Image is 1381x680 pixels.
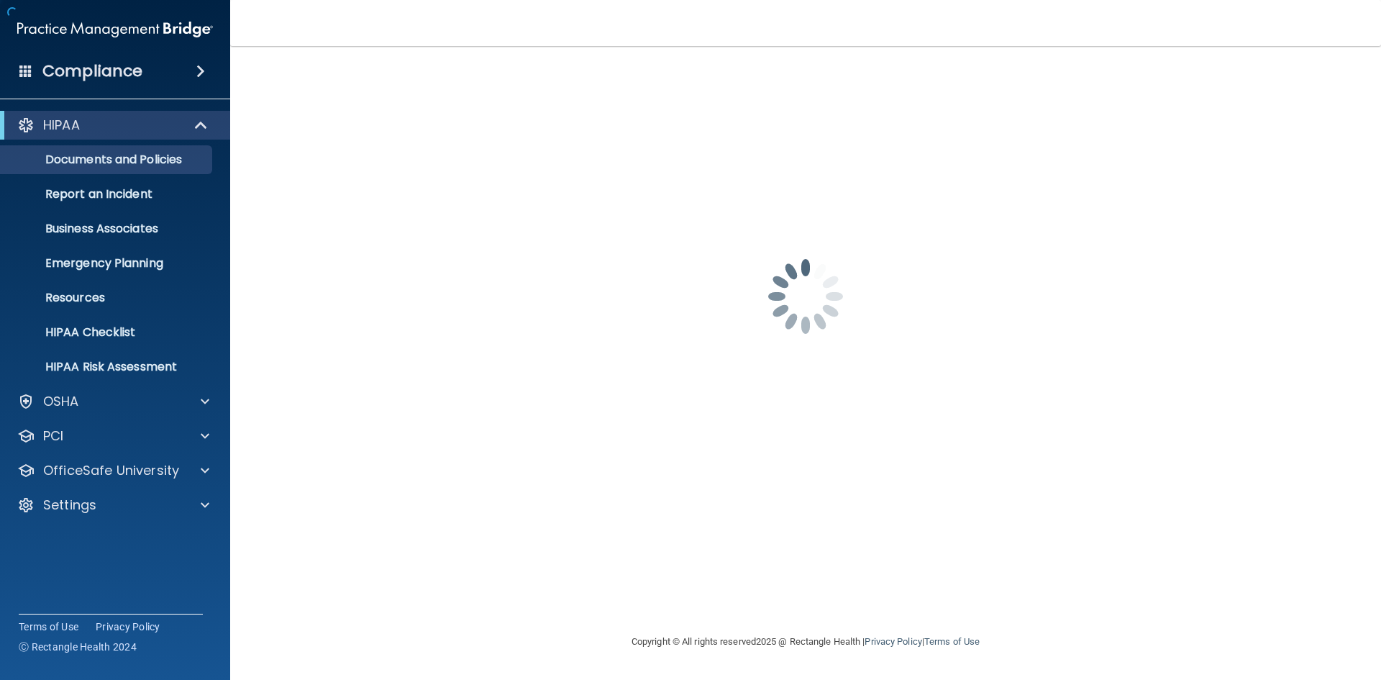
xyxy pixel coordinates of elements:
[19,620,78,634] a: Terms of Use
[17,15,213,44] img: PMB logo
[9,187,206,201] p: Report an Incident
[865,636,921,647] a: Privacy Policy
[9,222,206,236] p: Business Associates
[42,61,142,81] h4: Compliance
[9,360,206,374] p: HIPAA Risk Assessment
[543,619,1068,665] div: Copyright © All rights reserved 2025 @ Rectangle Health | |
[17,497,209,514] a: Settings
[9,325,206,340] p: HIPAA Checklist
[9,291,206,305] p: Resources
[9,256,206,271] p: Emergency Planning
[43,427,63,445] p: PCI
[43,117,80,134] p: HIPAA
[17,462,209,479] a: OfficeSafe University
[734,225,878,368] img: spinner.e123f6fc.gif
[924,636,980,647] a: Terms of Use
[43,393,79,410] p: OSHA
[9,153,206,167] p: Documents and Policies
[17,427,209,445] a: PCI
[17,393,209,410] a: OSHA
[96,620,160,634] a: Privacy Policy
[43,462,179,479] p: OfficeSafe University
[43,497,96,514] p: Settings
[17,117,209,134] a: HIPAA
[1132,578,1364,635] iframe: Drift Widget Chat Controller
[19,640,137,654] span: Ⓒ Rectangle Health 2024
